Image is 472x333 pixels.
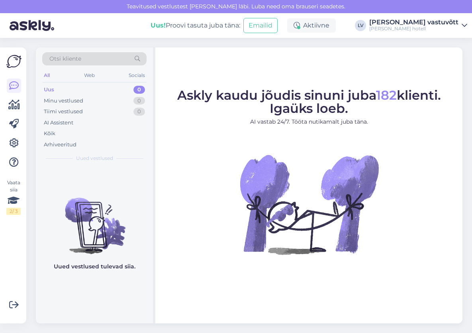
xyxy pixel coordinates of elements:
[44,119,73,127] div: AI Assistent
[44,97,83,105] div: Minu vestlused
[376,87,397,103] span: 182
[44,130,55,138] div: Kõik
[151,21,240,30] div: Proovi tasuta juba täna:
[82,70,96,81] div: Web
[369,26,458,32] div: [PERSON_NAME] hotell
[369,19,458,26] div: [PERSON_NAME] vastuvõtt
[6,54,22,69] img: Askly Logo
[133,108,145,116] div: 0
[44,141,76,149] div: Arhiveeritud
[42,70,51,81] div: All
[6,208,21,215] div: 2 / 3
[54,262,135,271] p: Uued vestlused tulevad siia.
[287,18,336,33] div: Aktiivne
[44,108,83,116] div: Tiimi vestlused
[133,86,145,94] div: 0
[49,55,81,63] span: Otsi kliente
[177,118,441,126] p: AI vastab 24/7. Tööta nutikamalt juba täna.
[243,18,278,33] button: Emailid
[36,183,153,255] img: No chats
[44,86,54,94] div: Uus
[355,20,366,31] div: LV
[369,19,467,32] a: [PERSON_NAME] vastuvõtt[PERSON_NAME] hotell
[237,132,381,276] img: No Chat active
[177,87,441,116] span: Askly kaudu jõudis sinuni juba klienti. Igaüks loeb.
[127,70,147,81] div: Socials
[76,155,113,162] span: Uued vestlused
[6,179,21,215] div: Vaata siia
[133,97,145,105] div: 0
[151,22,166,29] b: Uus!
